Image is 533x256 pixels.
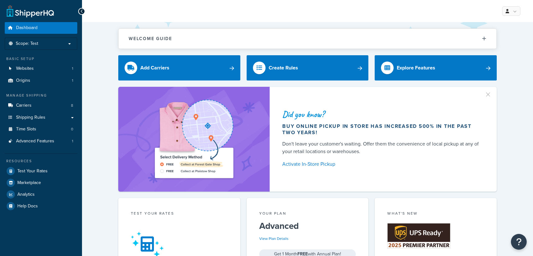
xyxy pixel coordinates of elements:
div: Buy online pickup in store has increased 500% in the past two years! [282,123,482,136]
a: Dashboard [5,22,77,34]
a: Test Your Rates [5,165,77,177]
a: Advanced Features1 [5,135,77,147]
span: Origins [16,78,30,83]
div: Basic Setup [5,56,77,62]
div: Create Rules [269,63,298,72]
a: Explore Features [375,55,497,80]
span: Test Your Rates [17,169,48,174]
li: Advanced Features [5,135,77,147]
span: Advanced Features [16,139,54,144]
a: Analytics [5,189,77,200]
a: Add Carriers [118,55,240,80]
a: Origins1 [5,75,77,86]
span: Dashboard [16,25,38,31]
a: Carriers8 [5,100,77,111]
span: Scope: Test [16,41,38,46]
li: Time Slots [5,123,77,135]
a: Shipping Rules [5,112,77,123]
a: View Plan Details [259,236,289,241]
span: Shipping Rules [16,115,45,120]
li: Origins [5,75,77,86]
span: 8 [71,103,73,108]
div: Explore Features [397,63,435,72]
span: Time Slots [16,127,36,132]
div: Did you know? [282,110,482,119]
a: Marketplace [5,177,77,188]
div: Resources [5,158,77,164]
div: What's New [387,211,484,218]
span: Carriers [16,103,32,108]
span: 1 [72,66,73,71]
a: Websites1 [5,63,77,74]
a: Time Slots0 [5,123,77,135]
a: Activate In-Store Pickup [282,160,482,169]
img: ad-shirt-map-b0359fc47e01cab431d101c4b569394f6a03f54285957d908178d52f29eb9668.png [137,96,251,182]
a: Help Docs [5,200,77,212]
span: 1 [72,139,73,144]
span: Websites [16,66,34,71]
span: Help Docs [17,204,38,209]
li: Websites [5,63,77,74]
li: Carriers [5,100,77,111]
span: 0 [71,127,73,132]
span: Analytics [17,192,35,197]
h5: Advanced [259,221,356,231]
a: Create Rules [247,55,369,80]
h2: Welcome Guide [129,36,172,41]
button: Open Resource Center [511,234,527,250]
span: Marketplace [17,180,41,186]
div: Add Carriers [140,63,169,72]
div: Your Plan [259,211,356,218]
span: 1 [72,78,73,83]
div: Don't leave your customer's waiting. Offer them the convenience of local pickup at any of your re... [282,140,482,155]
div: Manage Shipping [5,93,77,98]
div: Test your rates [131,211,228,218]
button: Welcome Guide [119,29,496,49]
